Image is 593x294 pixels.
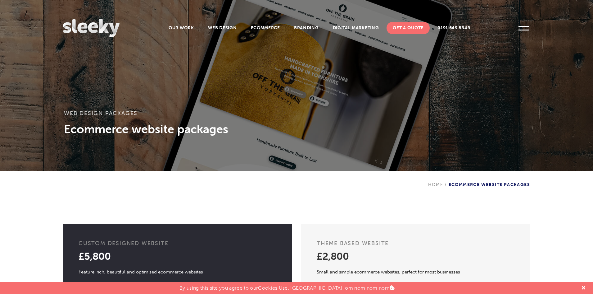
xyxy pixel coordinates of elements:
p: Feature-rich, beautiful and optimised ecommerce websites [79,263,276,275]
h2: £5,800 [79,250,276,263]
h2: £2,800 [317,250,514,263]
div: Ecommerce Website Packages [428,171,530,187]
a: Digital Marketing [327,22,385,34]
a: Our Work [162,22,200,34]
a: Get A Quote [387,22,430,34]
span: / [443,182,448,187]
img: Sleeky Web Design Newcastle [63,19,120,37]
a: 0191 649 8949 [431,22,476,34]
h3: Theme Based Website [317,240,514,251]
p: By using this site you agree to our . [GEOGRAPHIC_DATA], om nom nom nom [179,282,395,291]
a: Cookies Use [258,285,288,291]
a: Home [428,182,443,187]
a: Branding [288,22,325,34]
p: Small and simple ecommerce websites, perfect for most businesses [317,263,514,275]
a: Ecommerce [245,22,286,34]
h3: Web design packages [64,110,529,121]
h3: Custom Designed Website [79,240,276,251]
a: Web Design [202,22,243,34]
h1: Ecommerce website packages [64,121,529,137]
